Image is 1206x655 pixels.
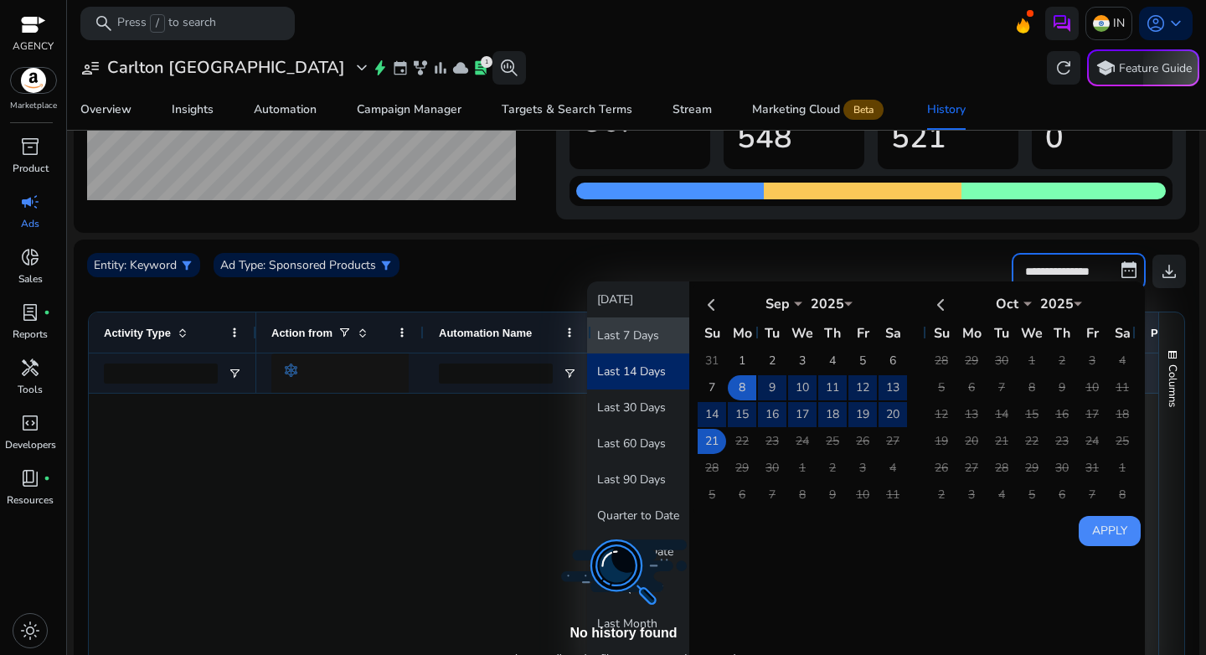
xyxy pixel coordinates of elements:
[1054,58,1074,78] span: refresh
[752,103,887,116] div: Marketing Cloud
[94,13,114,34] span: search
[563,367,576,380] button: Open Filter Menu
[587,281,689,317] button: [DATE]
[472,59,489,76] span: lab_profile
[1045,120,1159,156] h1: 0
[802,295,853,313] div: 2025
[379,259,393,272] span: filter_alt
[150,14,165,33] span: /
[80,104,131,116] div: Overview
[21,216,39,231] p: Ads
[13,161,49,176] p: Product
[5,437,56,452] p: Developers
[1113,8,1125,38] p: IN
[502,104,632,116] div: Targets & Search Terms
[20,247,40,267] span: donut_small
[285,364,297,377] img: rule-automation.svg
[587,389,689,425] button: Last 30 Days
[392,59,409,76] span: event
[452,59,469,76] span: cloud
[1119,60,1192,77] p: Feature Guide
[13,39,54,54] p: AGENCY
[220,256,263,274] p: Ad Type
[20,413,40,433] span: code_blocks
[20,137,40,157] span: inventory_2
[80,58,100,78] span: user_attributes
[587,498,689,534] button: Quarter to Date
[18,382,43,397] p: Tools
[180,259,193,272] span: filter_alt
[352,58,372,78] span: expand_more
[18,271,43,286] p: Sales
[492,51,526,85] button: search_insights
[124,256,177,274] p: : Keyword
[982,295,1032,313] div: Oct
[104,327,171,339] span: Activity Type
[587,425,689,462] button: Last 60 Days
[20,468,40,488] span: book_4
[13,327,48,342] p: Reports
[10,100,57,112] p: Marketplace
[1159,261,1179,281] span: download
[499,58,519,78] span: search_insights
[412,59,429,76] span: family_history
[263,256,376,274] p: : Sponsored Products
[752,295,802,313] div: Sep
[172,104,214,116] div: Insights
[44,475,50,482] span: fiber_manual_record
[228,367,241,380] button: Open Filter Menu
[104,364,218,384] input: Activity Type Filter Input
[843,100,884,120] span: Beta
[7,493,54,508] p: Resources
[1165,364,1180,407] span: Columns
[439,327,532,339] span: Automation Name
[1095,58,1116,78] span: school
[20,621,40,641] span: light_mode
[1079,516,1141,546] button: Apply
[1087,49,1199,86] button: schoolFeature Guide
[927,104,966,116] div: History
[1152,255,1186,288] button: download
[94,256,124,274] p: Entity
[44,309,50,316] span: fiber_manual_record
[481,56,492,68] div: 1
[439,364,553,384] input: Automation Name Filter Input
[891,120,1005,156] h1: 521
[1146,13,1166,34] span: account_circle
[587,570,689,606] button: Last Quarter
[254,104,317,116] div: Automation
[357,104,461,116] div: Campaign Manager
[20,192,40,212] span: campaign
[587,317,689,353] button: Last 7 Days
[587,462,689,498] button: Last 90 Days
[107,58,345,78] h3: Carlton [GEOGRAPHIC_DATA]
[271,327,332,339] span: Action from
[20,358,40,378] span: handyman
[117,14,216,33] p: Press to search
[1166,13,1186,34] span: keyboard_arrow_down
[1151,327,1197,339] span: Previous
[737,120,851,156] h1: 548
[673,104,712,116] div: Stream
[11,68,56,93] img: amazon.svg
[372,59,389,76] span: bolt
[587,534,689,570] button: Month to Date
[587,353,689,389] button: Last 14 Days
[583,104,697,140] h1: 567
[1032,295,1082,313] div: 2025
[432,59,449,76] span: bar_chart
[20,302,40,322] span: lab_profile
[587,606,689,642] button: Last Month
[1093,15,1110,32] img: in.svg
[1047,51,1080,85] button: refresh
